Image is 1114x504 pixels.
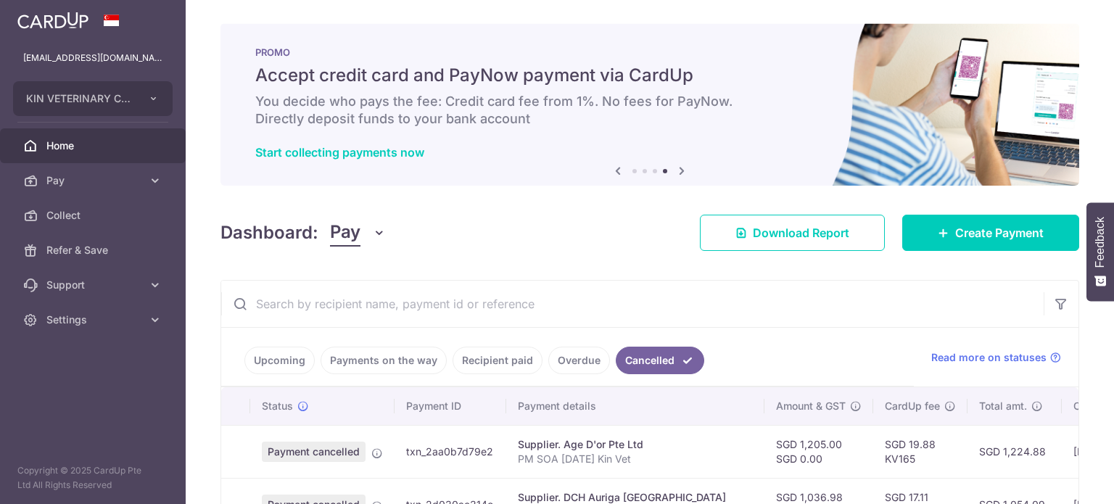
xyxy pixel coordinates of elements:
[46,243,142,257] span: Refer & Save
[255,145,424,160] a: Start collecting payments now
[255,64,1044,87] h5: Accept credit card and PayNow payment via CardUp
[220,220,318,246] h4: Dashboard:
[13,81,173,116] button: KIN VETERINARY CLINIC PTE. LTD.
[931,350,1061,365] a: Read more on statuses
[873,425,967,478] td: SGD 19.88 KV165
[518,452,753,466] p: PM SOA [DATE] Kin Vet
[1021,460,1099,497] iframe: Opens a widget where you can find more information
[46,313,142,327] span: Settings
[776,399,846,413] span: Amount & GST
[17,12,88,29] img: CardUp
[330,219,386,247] button: Pay
[321,347,447,374] a: Payments on the way
[764,425,873,478] td: SGD 1,205.00 SGD 0.00
[616,347,704,374] a: Cancelled
[548,347,610,374] a: Overdue
[262,442,366,462] span: Payment cancelled
[885,399,940,413] span: CardUp fee
[244,347,315,374] a: Upcoming
[518,437,753,452] div: Supplier. Age D'or Pte Ltd
[395,387,506,425] th: Payment ID
[26,91,133,106] span: KIN VETERINARY CLINIC PTE. LTD.
[506,387,764,425] th: Payment details
[395,425,506,478] td: txn_2aa0b7d79e2
[1094,217,1107,268] span: Feedback
[46,278,142,292] span: Support
[1086,202,1114,301] button: Feedback - Show survey
[967,425,1062,478] td: SGD 1,224.88
[255,46,1044,58] p: PROMO
[255,93,1044,128] h6: You decide who pays the fee: Credit card fee from 1%. No fees for PayNow. Directly deposit funds ...
[931,350,1047,365] span: Read more on statuses
[979,399,1027,413] span: Total amt.
[221,281,1044,327] input: Search by recipient name, payment id or reference
[262,399,293,413] span: Status
[220,23,1079,186] img: paynow Banner
[46,173,142,188] span: Pay
[753,224,849,241] span: Download Report
[46,139,142,153] span: Home
[46,208,142,223] span: Collect
[700,215,885,251] a: Download Report
[955,224,1044,241] span: Create Payment
[23,51,162,65] p: [EMAIL_ADDRESS][DOMAIN_NAME]
[330,219,360,247] span: Pay
[902,215,1079,251] a: Create Payment
[453,347,542,374] a: Recipient paid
